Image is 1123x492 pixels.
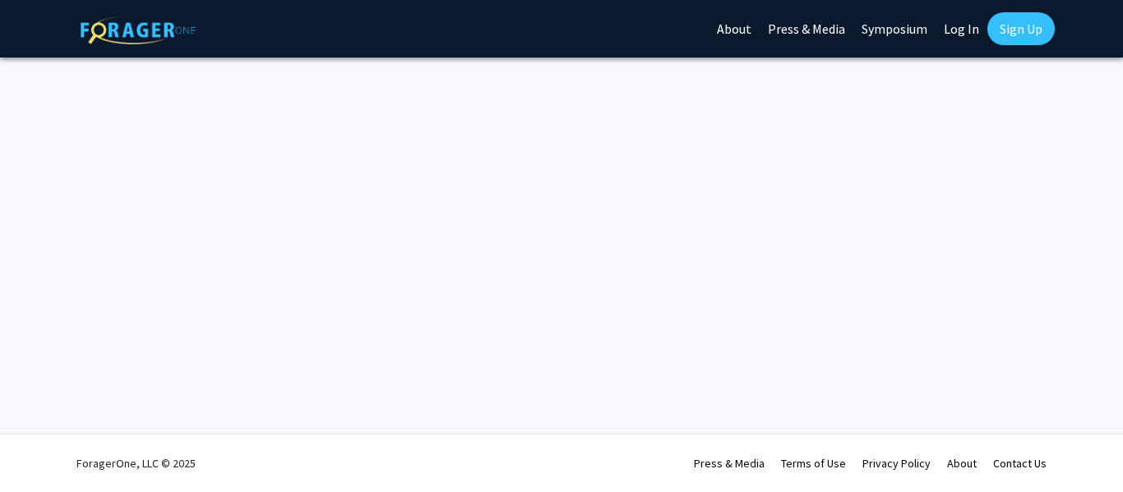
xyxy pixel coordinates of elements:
[993,456,1047,471] a: Contact Us
[947,456,977,471] a: About
[781,456,846,471] a: Terms of Use
[694,456,765,471] a: Press & Media
[81,16,196,44] img: ForagerOne Logo
[862,456,931,471] a: Privacy Policy
[76,435,196,492] div: ForagerOne, LLC © 2025
[987,12,1055,45] a: Sign Up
